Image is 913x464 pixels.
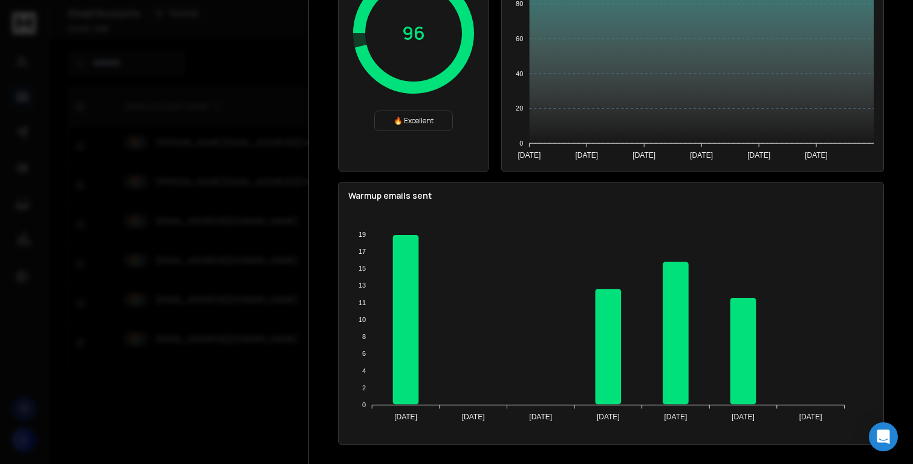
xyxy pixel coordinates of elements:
tspan: [DATE] [690,151,713,159]
p: Warmup emails sent [348,190,874,202]
tspan: 8 [362,333,366,340]
tspan: 19 [359,231,366,238]
tspan: [DATE] [799,413,822,421]
tspan: [DATE] [632,151,655,159]
tspan: [DATE] [394,413,417,421]
tspan: 0 [519,140,523,147]
tspan: [DATE] [805,151,828,159]
p: 96 [402,22,425,44]
tspan: [DATE] [462,413,485,421]
tspan: 6 [362,350,366,357]
tspan: 17 [359,248,366,255]
tspan: 10 [359,316,366,323]
tspan: [DATE] [575,151,598,159]
tspan: 2 [362,384,366,391]
div: 🔥 Excellent [374,111,453,131]
tspan: 15 [359,265,366,272]
tspan: 20 [516,105,523,112]
tspan: 4 [362,367,366,375]
div: Open Intercom Messenger [869,422,898,451]
tspan: [DATE] [664,413,687,421]
tspan: [DATE] [597,413,620,421]
tspan: 11 [359,299,366,306]
tspan: [DATE] [747,151,770,159]
tspan: [DATE] [732,413,755,421]
tspan: [DATE] [518,151,541,159]
tspan: [DATE] [529,413,552,421]
tspan: 60 [516,35,523,42]
tspan: 0 [362,401,366,408]
tspan: 13 [359,282,366,289]
tspan: 40 [516,70,523,77]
